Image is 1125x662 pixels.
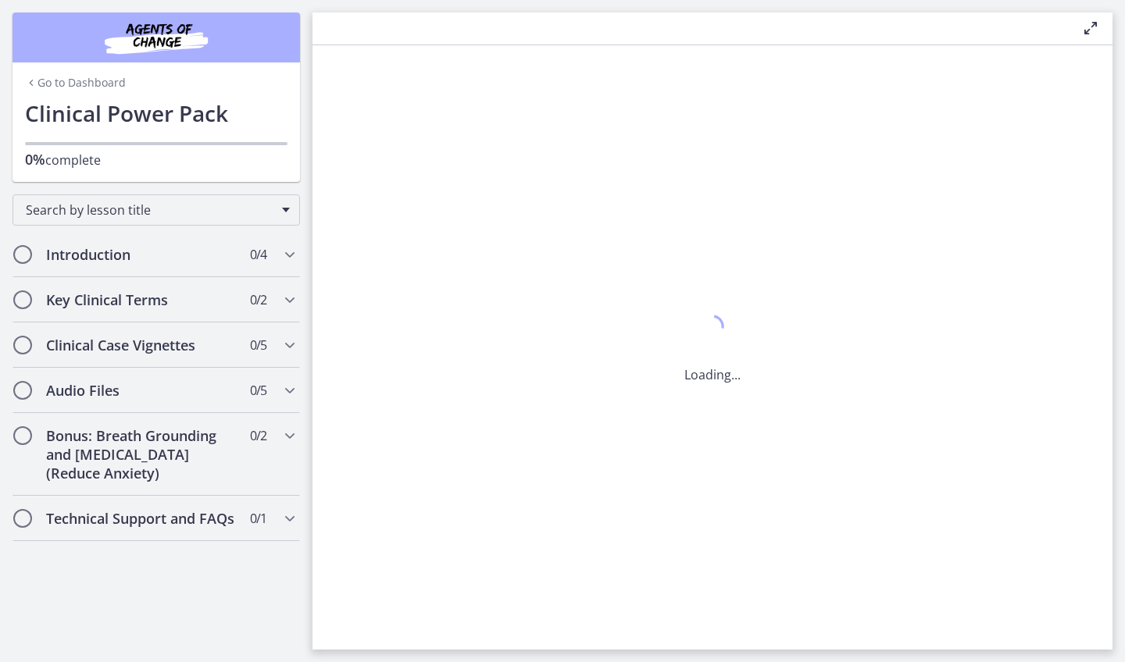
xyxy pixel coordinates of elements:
h1: Clinical Power Pack [25,97,287,130]
h2: Bonus: Breath Grounding and [MEDICAL_DATA] (Reduce Anxiety) [46,426,237,482]
p: Loading... [684,365,741,384]
span: Search by lesson title [26,201,274,219]
a: Go to Dashboard [25,75,126,91]
div: Search by lesson title [12,194,300,226]
p: complete [25,150,287,169]
div: 1 [684,311,741,347]
h2: Technical Support and FAQs [46,509,237,528]
h2: Introduction [46,245,237,264]
h2: Key Clinical Terms [46,290,237,309]
span: 0 / 4 [250,245,266,264]
span: 0 / 1 [250,509,266,528]
span: 0 / 2 [250,426,266,445]
h2: Audio Files [46,381,237,400]
h2: Clinical Case Vignettes [46,336,237,354]
span: 0 / 5 [250,336,266,354]
span: 0 / 5 [250,381,266,400]
span: 0 / 2 [250,290,266,309]
span: 0% [25,150,45,169]
img: Agents of Change [62,19,250,56]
